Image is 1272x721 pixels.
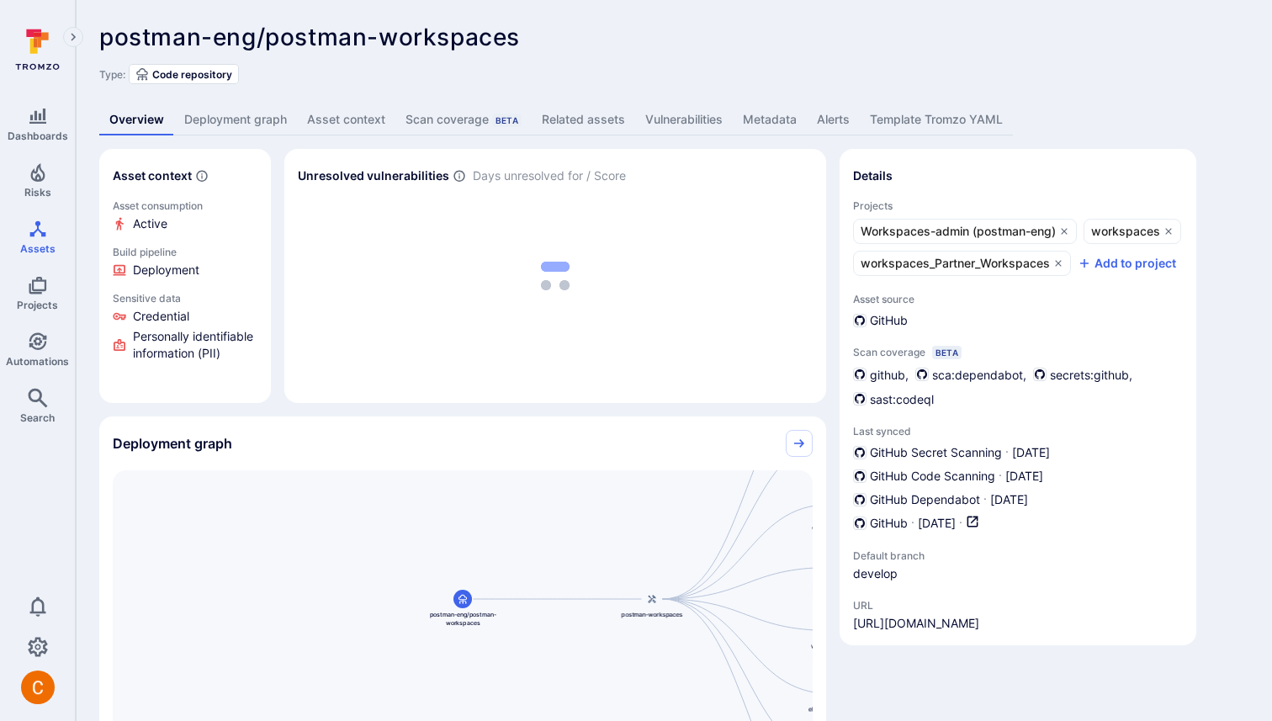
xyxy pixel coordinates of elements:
[532,104,635,135] a: Related assets
[733,104,807,135] a: Metadata
[113,262,257,278] li: Deployment
[983,491,987,508] p: ·
[473,167,626,185] span: Days unresolved for / Score
[853,251,1071,276] a: workspaces_Partner_Workspaces
[870,444,1002,461] span: GitHub Secret Scanning
[853,599,979,612] span: URL
[853,615,979,632] a: [URL][DOMAIN_NAME]
[99,104,1248,135] div: Asset tabs
[808,515,875,532] span: soft-deleted-workspaces-cleanup
[63,27,83,47] button: Expand navigation menu
[635,104,733,135] a: Vulnerabilities
[853,549,988,562] span: Default branch
[1078,255,1176,272] button: Add to project
[6,355,69,368] span: Automations
[21,671,55,704] div: Camilo Rivera
[21,671,55,704] img: ACg8ocJuq_DPPTkXyD9OlTnVLvDrpObecjcADscmEHLMiTyEnTELew=s96-c
[1012,444,1050,461] span: [DATE]
[1005,444,1009,461] p: ·
[861,223,1056,240] span: Workspaces-admin (postman-eng)
[8,130,68,142] span: Dashboards
[808,704,875,721] span: el_bot/workspace_service/engg-prod/MYSQL_PASSWD
[853,565,988,582] span: develop
[152,68,232,81] span: Code repository
[853,425,1183,437] span: Last synced
[861,255,1050,272] span: workspaces_Partner_Workspaces
[109,242,261,282] a: Click to view evidence
[853,199,1183,212] span: Projects
[113,435,232,452] h2: Deployment graph
[174,104,297,135] a: Deployment graph
[99,104,174,135] a: Overview
[113,167,192,184] h2: Asset context
[807,104,860,135] a: Alerts
[429,610,496,627] span: postman-eng/postman-workspaces
[298,167,449,184] h2: Unresolved vulnerabilities
[959,515,962,533] p: ·
[853,312,908,329] div: GitHub
[808,578,875,595] span: data-consistency-helper
[622,610,683,618] span: postman-workspaces
[870,515,908,532] span: GitHub
[1033,366,1129,384] div: secrets:github
[853,366,905,384] div: github
[808,641,875,658] span: workspaces-generic-one-off-lambda
[297,104,395,135] a: Asset context
[870,468,995,485] span: GitHub Code Scanning
[113,328,257,362] li: Personally identifiable information (PII)
[99,68,125,81] span: Type:
[109,289,261,365] a: Click to view evidence
[966,515,979,533] a: Open in GitHub dashboard
[853,390,934,408] div: sast:codeql
[853,346,925,358] span: Scan coverage
[405,111,522,128] div: Scan coverage
[492,114,522,127] div: Beta
[195,169,209,183] svg: Automatically discovered context associated with the asset
[67,30,79,45] i: Expand navigation menu
[990,491,1028,508] span: [DATE]
[20,411,55,424] span: Search
[453,167,466,185] span: Number of vulnerabilities in status ‘Open’ ‘Triaged’ and ‘In process’ divided by score and scanne...
[109,196,261,236] a: Click to view evidence
[1005,468,1043,485] span: [DATE]
[113,199,257,212] p: Asset consumption
[17,299,58,311] span: Projects
[870,491,980,508] span: GitHub Dependabot
[915,366,1023,384] div: sca:dependabot
[113,246,257,258] p: Build pipeline
[853,167,893,184] h2: Details
[113,215,257,232] li: Active
[1091,223,1160,240] span: workspaces
[860,104,1013,135] a: Template Tromzo YAML
[853,293,1183,305] span: Asset source
[24,186,51,199] span: Risks
[99,416,826,470] div: Collapse
[918,515,956,533] span: [DATE]
[20,242,56,255] span: Assets
[1084,219,1181,244] a: workspaces
[932,346,962,359] div: Beta
[99,23,520,51] span: postman-eng/postman-workspaces
[853,219,1077,244] a: Workspaces-admin (postman-eng)
[113,292,257,305] p: Sensitive data
[911,515,914,533] p: ·
[999,468,1002,485] p: ·
[113,308,257,325] li: Credential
